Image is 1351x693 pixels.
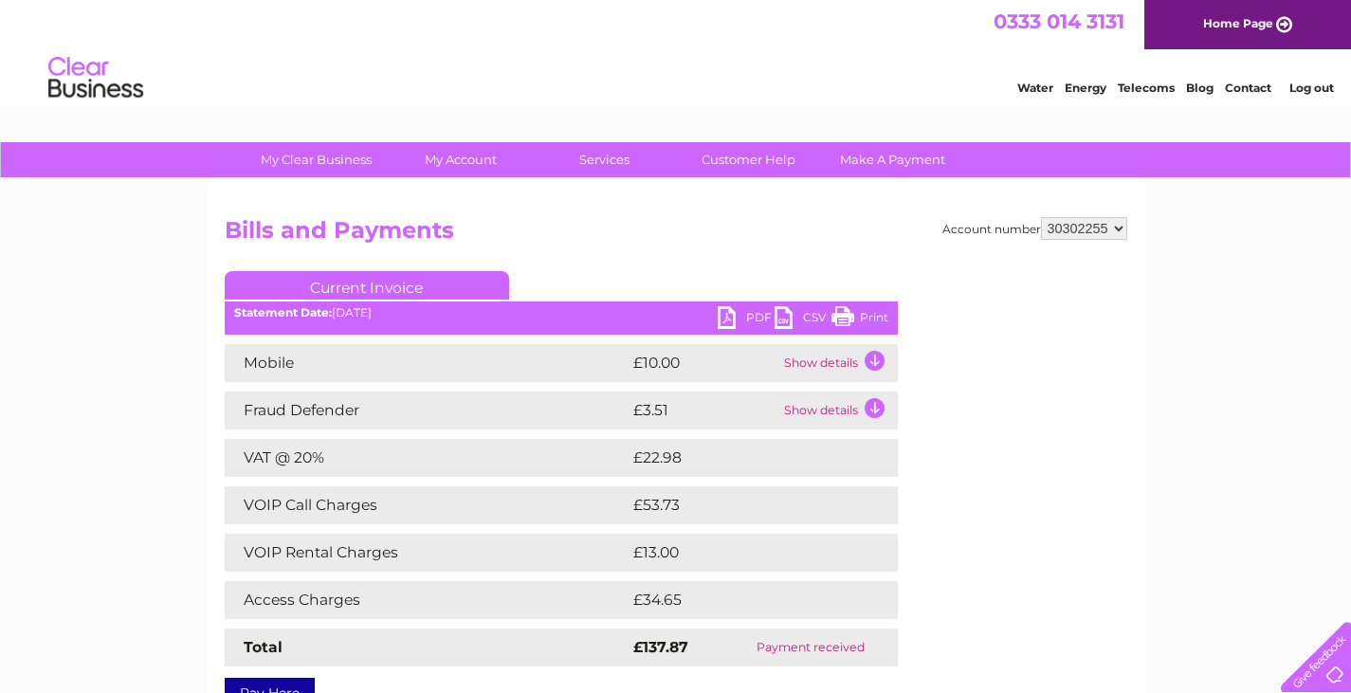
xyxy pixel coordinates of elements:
[225,439,629,477] td: VAT @ 20%
[629,581,860,619] td: £34.65
[629,344,779,382] td: £10.00
[775,306,831,334] a: CSV
[225,534,629,572] td: VOIP Rental Charges
[1186,81,1214,95] a: Blog
[1289,81,1334,95] a: Log out
[225,392,629,429] td: Fraud Defender
[723,629,897,666] td: Payment received
[238,142,394,177] a: My Clear Business
[670,142,827,177] a: Customer Help
[629,534,858,572] td: £13.00
[942,217,1127,240] div: Account number
[1065,81,1106,95] a: Energy
[1017,81,1053,95] a: Water
[225,344,629,382] td: Mobile
[225,306,898,319] div: [DATE]
[1225,81,1271,95] a: Contact
[633,638,688,656] strong: £137.87
[526,142,683,177] a: Services
[779,392,898,429] td: Show details
[629,486,859,524] td: £53.73
[244,638,283,656] strong: Total
[994,9,1124,33] a: 0333 014 3131
[718,306,775,334] a: PDF
[225,486,629,524] td: VOIP Call Charges
[382,142,539,177] a: My Account
[831,306,888,334] a: Print
[225,581,629,619] td: Access Charges
[47,49,144,107] img: logo.png
[814,142,971,177] a: Make A Payment
[629,439,860,477] td: £22.98
[779,344,898,382] td: Show details
[225,217,1127,253] h2: Bills and Payments
[225,271,509,300] a: Current Invoice
[629,392,779,429] td: £3.51
[1118,81,1175,95] a: Telecoms
[228,10,1124,92] div: Clear Business is a trading name of Verastar Limited (registered in [GEOGRAPHIC_DATA] No. 3667643...
[234,305,332,319] b: Statement Date:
